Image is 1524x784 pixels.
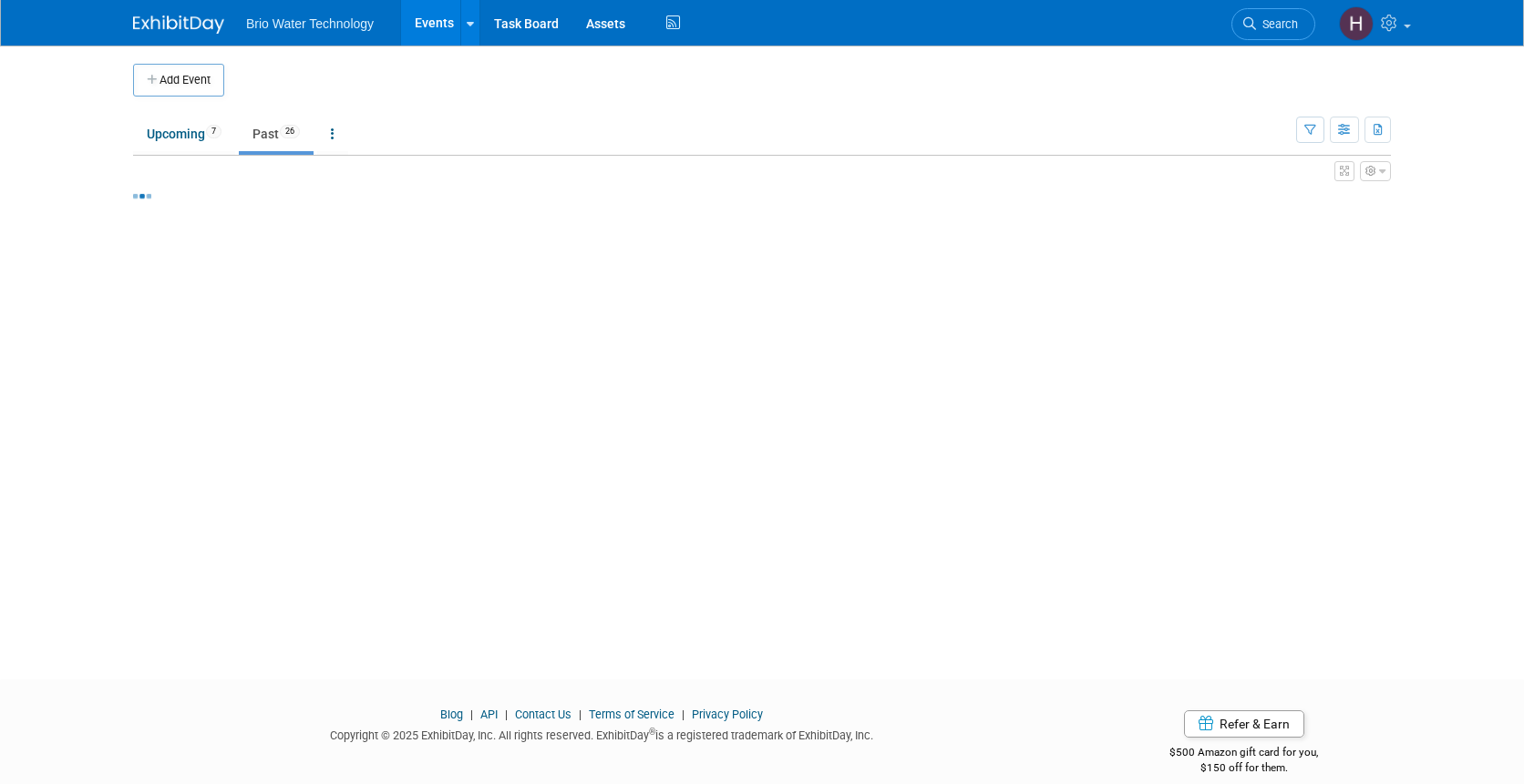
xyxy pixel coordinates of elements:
span: | [677,708,689,721]
div: $150 off for them. [1097,760,1392,776]
span: | [500,708,512,721]
sup: ® [649,727,655,737]
a: Search [1231,8,1315,40]
a: Refer & Earn [1184,710,1304,738]
span: Brio Water Technology [246,16,374,31]
span: | [466,708,478,721]
span: 7 [206,125,221,138]
a: API [480,708,498,721]
span: 26 [280,125,300,138]
a: Terms of Service [589,708,674,721]
div: $500 Amazon gift card for you, [1097,733,1392,775]
img: Harry Mesak [1339,6,1374,41]
span: Search [1256,17,1298,31]
a: Privacy Policy [692,708,763,721]
img: loading... [133,194,151,199]
div: Copyright © 2025 ExhibitDay, Inc. All rights reserved. ExhibitDay is a registered trademark of Ex... [133,723,1070,744]
a: Blog [440,708,463,721]
span: | [574,708,586,721]
button: Add Event [133,64,224,97]
a: Upcoming7 [133,117,235,151]
a: Contact Us [515,708,571,721]
img: ExhibitDay [133,15,224,34]
a: Past26 [239,117,314,151]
